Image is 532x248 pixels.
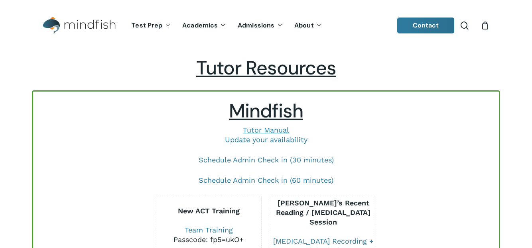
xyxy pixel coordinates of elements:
a: Team Training [185,226,233,234]
a: About [288,22,328,29]
span: Tutor Resources [196,55,336,80]
a: Schedule Admin Check in (60 minutes) [199,176,333,184]
b: [PERSON_NAME]’s Recent Reading / [MEDICAL_DATA] Session [276,199,370,226]
b: New ACT Training [178,207,240,215]
span: About [294,21,314,29]
span: Mindfish [229,98,303,123]
a: Contact [397,18,455,33]
a: Academics [176,22,232,29]
nav: Main Menu [126,11,327,41]
a: Tutor Manual [243,126,289,134]
span: Admissions [238,21,274,29]
a: Cart [481,21,489,30]
span: Test Prep [132,21,162,29]
div: Passcode: fp5=ukO+ [156,235,261,244]
a: Schedule Admin Check in (30 minutes) [199,156,334,164]
span: Academics [182,21,218,29]
header: Main Menu [32,11,500,41]
a: Update your availability [225,135,307,144]
span: Contact [413,21,439,29]
a: Admissions [232,22,288,29]
a: Test Prep [126,22,176,29]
